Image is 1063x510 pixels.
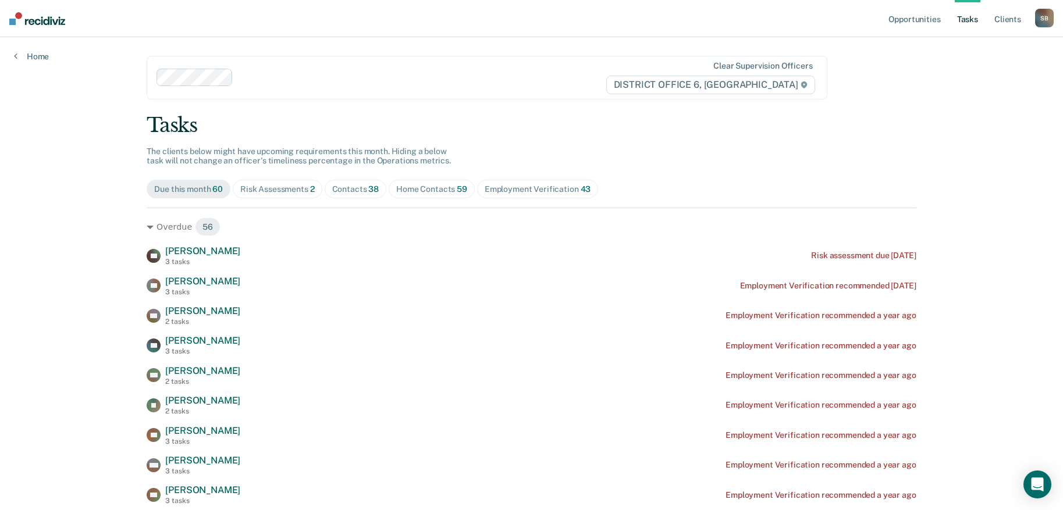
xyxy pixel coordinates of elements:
div: Employment Verification recommended a year ago [726,460,916,470]
span: 59 [457,184,467,194]
div: Employment Verification recommended [DATE] [740,281,916,291]
div: 3 tasks [165,467,240,475]
div: 2 tasks [165,377,240,386]
div: Clear supervision officers [713,61,812,71]
div: 3 tasks [165,347,240,355]
div: Tasks [147,113,916,137]
div: 3 tasks [165,497,240,505]
button: SB [1035,9,1054,27]
div: 2 tasks [165,407,240,415]
span: [PERSON_NAME] [165,395,240,406]
span: 2 [310,184,315,194]
span: [PERSON_NAME] [165,276,240,287]
span: DISTRICT OFFICE 6, [GEOGRAPHIC_DATA] [606,76,815,94]
div: 2 tasks [165,318,240,326]
div: Overdue 56 [147,217,916,236]
div: Employment Verification recommended a year ago [726,490,916,500]
div: Employment Verification recommended a year ago [726,400,916,410]
span: 56 [195,217,221,236]
span: 38 [368,184,379,194]
div: Employment Verification recommended a year ago [726,341,916,351]
span: [PERSON_NAME] [165,365,240,376]
div: Employment Verification [485,184,591,194]
span: [PERSON_NAME] [165,335,240,346]
span: [PERSON_NAME] [165,305,240,316]
span: [PERSON_NAME] [165,245,240,256]
div: Home Contacts [396,184,467,194]
span: [PERSON_NAME] [165,484,240,495]
img: Recidiviz [9,12,65,25]
span: 60 [212,184,223,194]
div: 3 tasks [165,437,240,445]
div: Risk assessment due [DATE] [811,251,916,261]
div: Employment Verification recommended a year ago [726,430,916,440]
div: 3 tasks [165,288,240,296]
div: Employment Verification recommended a year ago [726,311,916,320]
span: 43 [581,184,591,194]
span: The clients below might have upcoming requirements this month. Hiding a below task will not chang... [147,147,451,166]
div: 3 tasks [165,258,240,266]
a: Home [14,51,49,62]
span: [PERSON_NAME] [165,425,240,436]
div: S B [1035,9,1054,27]
span: [PERSON_NAME] [165,455,240,466]
div: Employment Verification recommended a year ago [726,370,916,380]
div: Contacts [332,184,379,194]
div: Due this month [154,184,223,194]
div: Risk Assessments [240,184,315,194]
div: Open Intercom Messenger [1023,470,1051,498]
